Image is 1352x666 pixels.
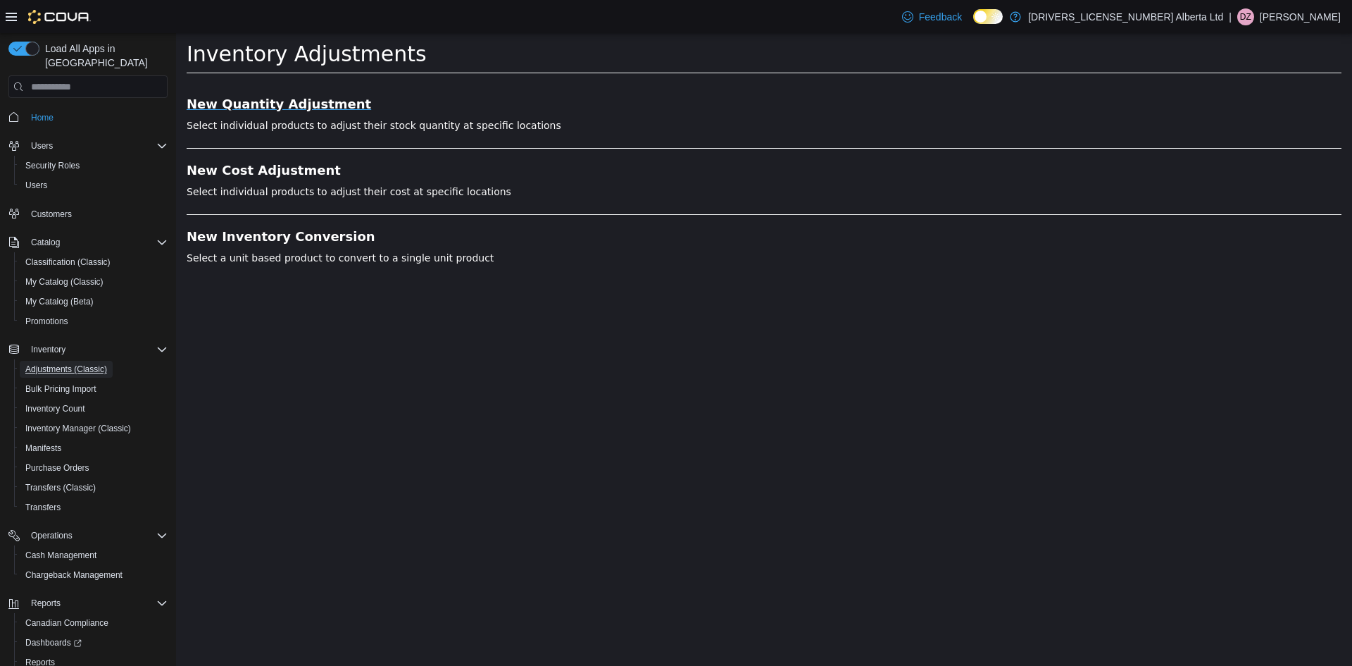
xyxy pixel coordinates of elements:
span: Dark Mode [973,24,974,25]
span: My Catalog (Classic) [20,273,168,290]
span: Promotions [20,313,168,330]
button: My Catalog (Beta) [14,292,173,312]
span: Chargeback Management [25,569,123,581]
a: Dashboards [14,633,173,653]
button: Promotions [14,312,173,331]
span: Security Roles [20,157,168,174]
span: Purchase Orders [25,462,89,474]
button: Canadian Compliance [14,613,173,633]
a: Security Roles [20,157,85,174]
p: [PERSON_NAME] [1260,8,1341,25]
button: Transfers [14,498,173,517]
a: Users [20,177,53,194]
a: Chargeback Management [20,567,128,584]
span: Reports [31,598,61,609]
button: Customers [3,204,173,224]
button: Security Roles [14,156,173,175]
p: Select individual products to adjust their cost at specific locations [11,152,1165,166]
span: Inventory Manager (Classic) [25,423,131,434]
span: Purchase Orders [20,460,168,476]
button: Inventory Manager (Classic) [14,419,173,438]
a: Classification (Classic) [20,254,116,271]
span: Feedback [919,10,962,24]
button: Inventory [25,341,71,358]
span: Transfers [25,502,61,513]
button: Inventory [3,340,173,359]
span: Transfers [20,499,168,516]
span: Classification (Classic) [25,257,111,268]
a: Home [25,109,59,126]
p: Select a unit based product to convert to a single unit product [11,218,1165,233]
a: Purchase Orders [20,460,95,476]
a: Canadian Compliance [20,615,114,631]
span: Cash Management [20,547,168,564]
button: Users [25,137,58,154]
span: DZ [1240,8,1251,25]
button: My Catalog (Classic) [14,272,173,292]
span: Dashboards [25,637,82,648]
span: Catalog [31,237,60,248]
span: Cash Management [25,550,96,561]
span: Users [25,137,168,154]
a: Manifests [20,440,67,457]
span: Operations [31,530,73,541]
span: Inventory [31,344,65,355]
span: Inventory Count [20,400,168,417]
button: Operations [25,527,78,544]
span: My Catalog (Beta) [20,293,168,310]
a: Inventory Count [20,400,91,417]
button: Transfers (Classic) [14,478,173,498]
p: [DRIVERS_LICENSE_NUMBER] Alberta Ltd [1028,8,1223,25]
a: Feedback [896,3,968,31]
a: New Quantity Adjustment [11,64,1165,78]
button: Purchase Orders [14,458,173,478]
button: Chargeback Management [14,565,173,585]
span: Home [31,112,54,123]
a: New Cost Adjustment [11,130,1165,144]
a: Bulk Pricing Import [20,381,102,397]
a: Inventory Manager (Classic) [20,420,137,437]
button: Reports [3,593,173,613]
span: Inventory [25,341,168,358]
span: Adjustments (Classic) [20,361,168,378]
span: Canadian Compliance [20,615,168,631]
button: Users [14,175,173,195]
a: Dashboards [20,634,87,651]
button: Catalog [3,233,173,252]
span: My Catalog (Beta) [25,296,94,307]
span: Manifests [25,443,61,454]
span: Classification (Classic) [20,254,168,271]
span: Load All Apps in [GEOGRAPHIC_DATA] [39,42,168,70]
button: Bulk Pricing Import [14,379,173,399]
button: Adjustments (Classic) [14,359,173,379]
a: Transfers [20,499,66,516]
span: Manifests [20,440,168,457]
span: My Catalog (Classic) [25,276,104,288]
span: Inventory Adjustments [11,8,251,33]
span: Security Roles [25,160,80,171]
p: Select individual products to adjust their stock quantity at specific locations [11,85,1165,100]
button: Manifests [14,438,173,458]
span: Home [25,108,168,125]
span: Operations [25,527,168,544]
a: Adjustments (Classic) [20,361,113,378]
button: Home [3,106,173,127]
a: My Catalog (Classic) [20,273,109,290]
button: Reports [25,595,66,612]
span: Dashboards [20,634,168,651]
span: Users [25,180,47,191]
span: Customers [31,209,72,220]
button: Inventory Count [14,399,173,419]
button: Users [3,136,173,156]
span: Adjustments (Classic) [25,364,107,375]
a: New Inventory Conversion [11,197,1165,211]
span: Inventory Manager (Classic) [20,420,168,437]
span: Transfers (Classic) [20,479,168,496]
img: Cova [28,10,91,24]
a: My Catalog (Beta) [20,293,99,310]
button: Catalog [25,234,65,251]
a: Promotions [20,313,74,330]
a: Transfers (Classic) [20,479,101,496]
